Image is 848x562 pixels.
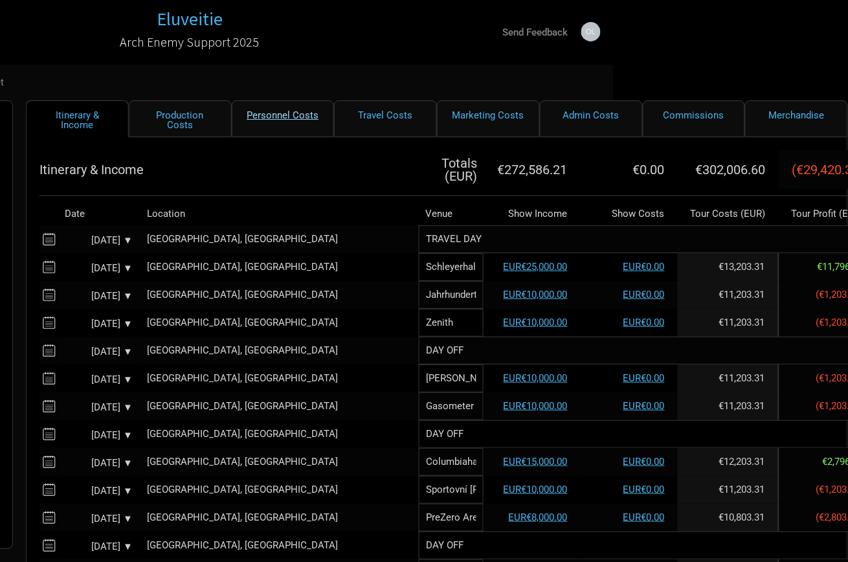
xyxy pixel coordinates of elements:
[26,100,129,137] a: Itinerary & Income
[61,486,133,496] div: [DATE] ▼
[419,281,484,309] input: Jahrhunderthalle
[419,365,484,392] input: Barba Negra Music Club
[419,253,484,281] input: Schleyerhalle
[581,150,678,189] th: €0.00
[147,513,412,523] div: Gliwice, Poland
[503,27,568,38] strong: Send Feedback
[437,100,540,137] a: Marketing Costs
[678,448,779,476] td: Tour Cost allocation from Production, Personnel, Travel, Marketing, Admin & Commissions
[147,234,412,244] div: Zürich, Switzerland
[623,400,665,412] a: EUR€0.00
[540,100,643,137] a: Admin Costs
[419,504,484,532] input: PreZero Arena Gliwice
[509,511,568,523] a: EUR€8,000.00
[504,372,568,384] a: EUR€10,000.00
[147,485,412,495] div: Prague, Czechia
[147,429,412,439] div: Berlin, Germany
[745,100,848,137] a: Merchandise
[504,484,568,495] a: EUR€10,000.00
[623,317,665,328] a: EUR€0.00
[581,22,601,41] img: Jan-Ole
[678,392,779,420] td: Tour Cost allocation from Production, Personnel, Travel, Marketing, Admin & Commissions
[419,392,484,420] input: Gasometer
[419,448,484,476] input: Columbiahalle
[147,374,412,383] div: Budapest, Hungary
[147,318,412,328] div: Munich, Germany
[147,401,412,411] div: Vienna, Austria
[147,457,412,467] div: Berlin, Germany
[623,289,665,300] a: EUR€0.00
[678,203,779,225] th: Tour Costs ( EUR )
[61,514,133,524] div: [DATE] ▼
[678,309,779,337] td: Tour Cost allocation from Production, Personnel, Travel, Marketing, Admin & Commissions
[623,484,665,495] a: EUR€0.00
[643,100,746,137] a: Commissions
[334,100,437,137] a: Travel Costs
[147,346,412,355] div: Budapest, Hungary
[61,236,133,245] div: [DATE] ▼
[678,365,779,392] td: Tour Cost allocation from Production, Personnel, Travel, Marketing, Admin & Commissions
[419,476,484,504] input: Sportovní hala Fortuna
[504,289,568,300] a: EUR€10,000.00
[678,150,779,189] th: €302,006.60
[61,375,133,385] div: [DATE] ▼
[623,261,665,273] a: EUR€0.00
[147,262,412,272] div: Stuttgart, Germany
[61,347,133,357] div: [DATE] ▼
[61,542,133,552] div: [DATE] ▼
[504,400,568,412] a: EUR€10,000.00
[504,261,568,273] a: EUR€25,000.00
[419,309,484,337] input: Zenith
[623,511,665,523] a: EUR€0.00
[504,456,568,467] a: EUR€15,000.00
[678,281,779,309] td: Tour Cost allocation from Production, Personnel, Travel, Marketing, Admin & Commissions
[61,431,133,440] div: [DATE] ▼
[61,319,133,329] div: [DATE] ▼
[140,203,419,225] th: Location
[678,504,779,532] td: Tour Cost allocation from Production, Personnel, Travel, Marketing, Admin & Commissions
[39,150,419,189] th: Itinerary & Income
[484,150,581,189] th: €272,586.21
[678,476,779,504] td: Tour Cost allocation from Production, Personnel, Travel, Marketing, Admin & Commissions
[120,35,259,49] h2: Arch Enemy Support 2025
[157,9,223,29] a: Eluveitie
[678,253,779,281] td: Tour Cost allocation from Production, Personnel, Travel, Marketing, Admin & Commissions
[147,541,412,550] div: Nuremberg, Germany
[484,203,581,225] th: Show Income
[157,7,223,30] h1: Eluveitie
[581,203,678,225] th: Show Costs
[419,150,484,189] th: Totals ( EUR )
[504,317,568,328] a: EUR€10,000.00
[623,372,665,384] a: EUR€0.00
[147,290,412,300] div: Frankfurt am Main, Germany
[232,100,335,137] a: Personnel Costs
[61,403,133,412] div: [DATE] ▼
[58,203,136,225] th: Date
[419,203,484,225] th: Venue
[623,456,665,467] a: EUR€0.00
[61,291,133,301] div: [DATE] ▼
[120,28,259,56] a: Arch Enemy Support 2025
[61,458,133,468] div: [DATE] ▼
[61,264,133,273] div: [DATE] ▼
[129,100,232,137] a: Production Costs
